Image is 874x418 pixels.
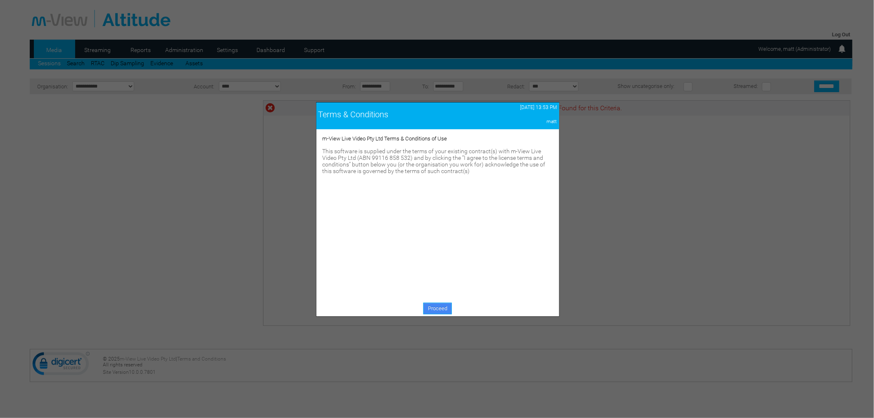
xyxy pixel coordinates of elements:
[318,109,471,119] div: Terms & Conditions
[323,135,447,142] span: m-View Live Video Pty Ltd Terms & Conditions of Use
[473,116,559,126] td: matt
[837,44,847,54] img: bell24.png
[423,303,452,314] a: Proceed
[473,102,559,112] td: [DATE] 13:53 PM
[323,148,546,174] span: This software is supplied under the terms of your existing contract(s) with m-View Live Video Pty...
